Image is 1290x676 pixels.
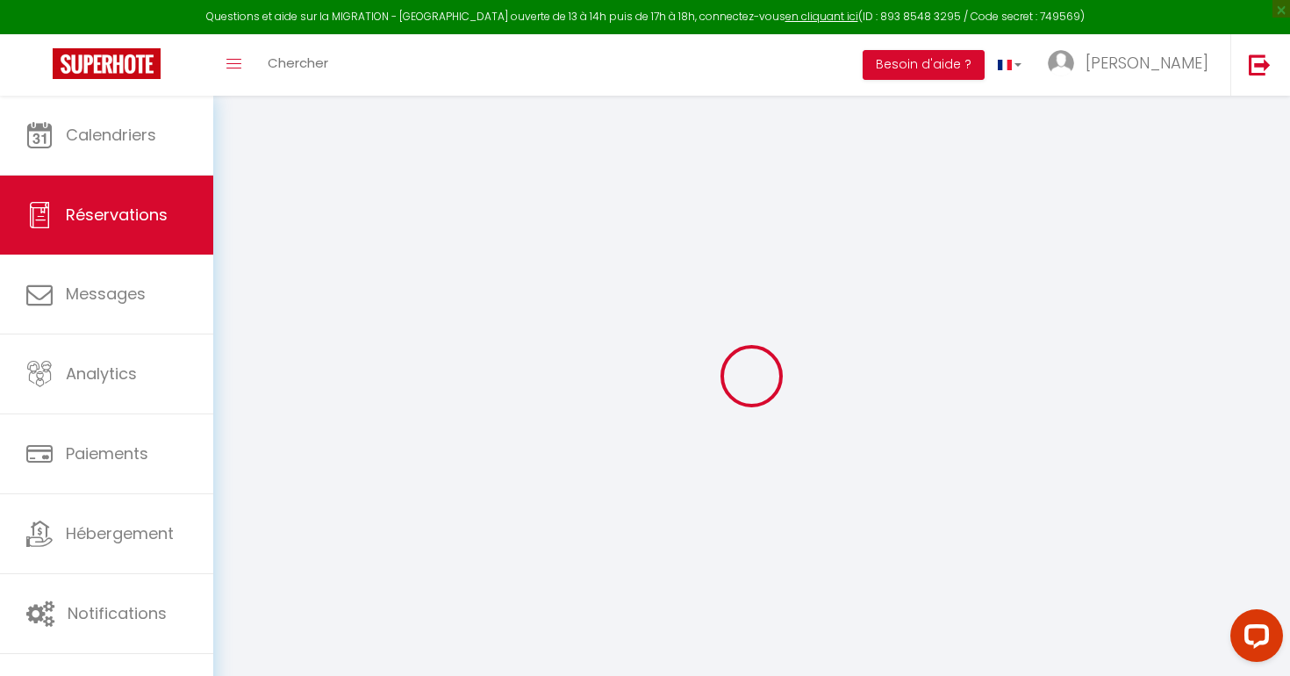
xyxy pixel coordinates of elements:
[66,442,148,464] span: Paiements
[66,283,146,305] span: Messages
[66,204,168,226] span: Réservations
[66,363,137,385] span: Analytics
[66,522,174,544] span: Hébergement
[863,50,985,80] button: Besoin d'aide ?
[1249,54,1271,76] img: logout
[66,124,156,146] span: Calendriers
[68,602,167,624] span: Notifications
[1216,602,1290,676] iframe: LiveChat chat widget
[254,34,341,96] a: Chercher
[1086,52,1208,74] span: [PERSON_NAME]
[268,54,328,72] span: Chercher
[53,48,161,79] img: Super Booking
[1035,34,1230,96] a: ... [PERSON_NAME]
[1048,50,1074,76] img: ...
[785,9,858,24] a: en cliquant ici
